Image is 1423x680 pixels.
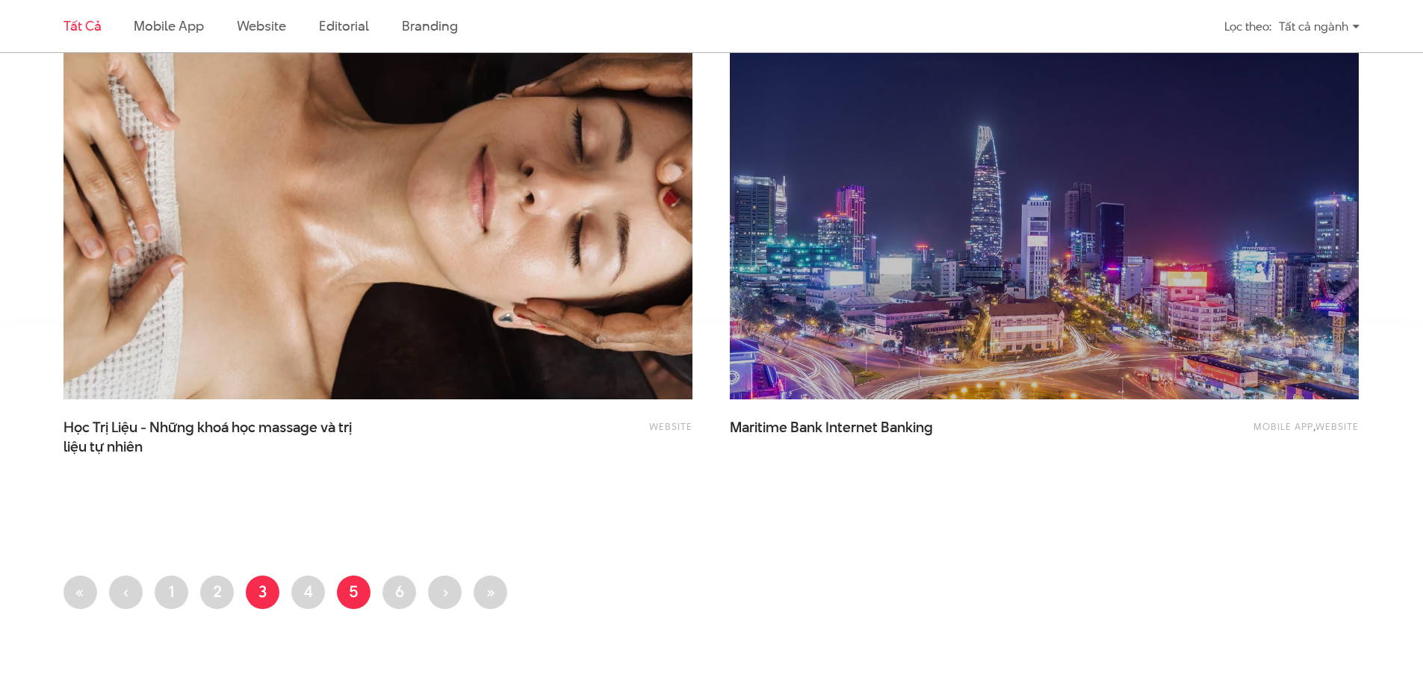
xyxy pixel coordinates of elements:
[291,575,325,609] a: 4
[486,580,495,602] span: »
[790,417,822,437] span: Bank
[155,575,188,609] a: 1
[1315,419,1359,433] a: Website
[442,580,448,602] span: ›
[1253,419,1313,433] a: Mobile app
[123,580,129,602] span: ‹
[134,16,203,35] a: Mobile app
[63,16,101,35] a: Tất cả
[246,575,279,609] a: 3
[825,417,878,437] span: Internet
[63,418,362,455] a: Học Trị Liệu - Những khoá học massage và trịliệu tự nhiên
[1279,13,1360,40] div: Tất cả ngành
[730,418,1029,455] a: Maritime Bank Internet Banking
[63,437,143,457] span: liệu tự nhiên
[1107,418,1359,448] div: ,
[319,16,369,35] a: Editorial
[881,417,933,437] span: Banking
[382,575,416,609] a: 6
[75,580,85,602] span: «
[63,418,362,455] span: Học Trị Liệu - Những khoá học massage và trị
[200,575,234,609] a: 2
[730,417,787,437] span: Maritime
[649,419,692,433] a: Website
[1224,13,1271,40] div: Lọc theo:
[402,16,457,35] a: Branding
[237,16,286,35] a: Website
